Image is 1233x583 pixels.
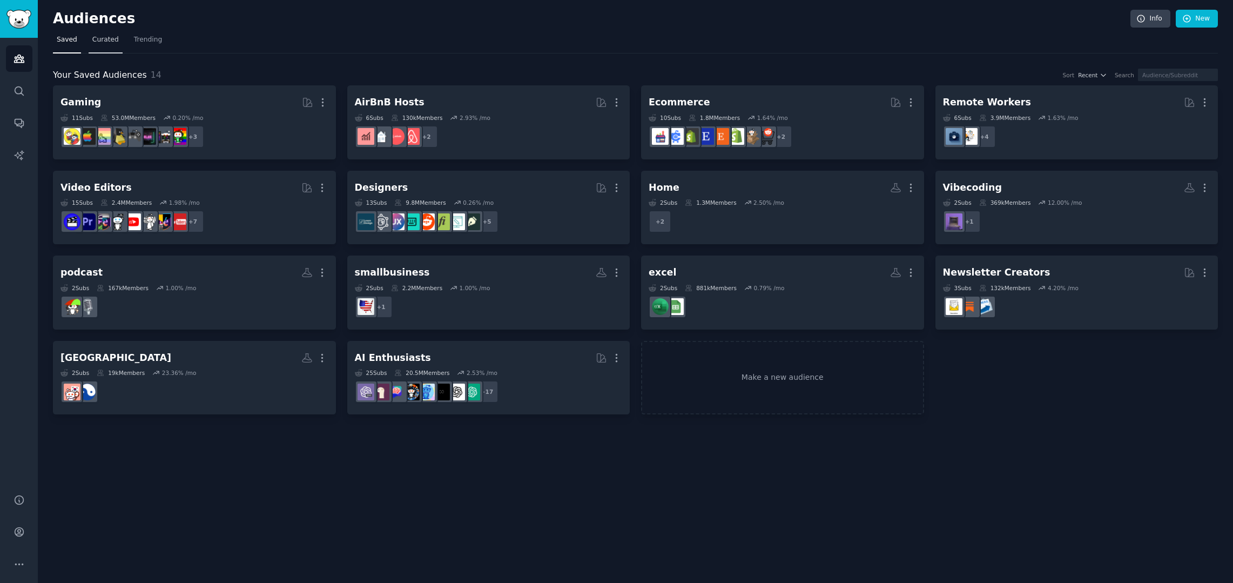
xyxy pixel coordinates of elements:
img: SeoulPlasticSurgery [79,384,96,400]
div: + 1 [958,210,981,233]
a: Trending [130,31,166,53]
img: gaming [170,128,186,145]
img: macgaming [79,128,96,145]
img: UXDesign [388,213,405,230]
img: GummySearch logo [6,10,31,29]
div: 19k Members [97,369,145,377]
img: smallbusinessUS [358,298,374,315]
img: VideoEditing [154,213,171,230]
a: podcast2Subs167kMembers1.00% /moPodcasterspodcasting [53,256,336,330]
div: 25 Sub s [355,369,387,377]
div: AI Enthusiasts [355,351,431,365]
img: typography [433,213,450,230]
div: 0.79 % /mo [753,284,784,292]
div: 369k Members [979,199,1031,206]
a: AirBnB Hosts6Subs130kMembers2.93% /mo+2airbnb_hostsAirBnBHostsrentalpropertiesAirBnBInvesting [347,85,630,159]
div: + 3 [181,125,204,148]
img: ArtificialInteligence [433,384,450,400]
div: Designers [355,181,408,195]
img: artificial [418,384,435,400]
div: smallbusiness [355,266,430,279]
div: 15 Sub s [60,199,93,206]
img: AirBnBHosts [388,128,405,145]
img: logodesign [418,213,435,230]
a: Vibecoding2Subs369kMembers12.00% /mo+1vibecoding [935,171,1218,245]
div: 4.20 % /mo [1048,284,1079,292]
img: Emailmarketing [976,298,993,315]
span: Recent [1078,71,1097,79]
a: Remote Workers6Subs3.9MMembers1.63% /mo+4RemoteJobswork [935,85,1218,159]
a: smallbusiness2Subs2.2MMembers1.00% /mo+1smallbusinessUS [347,256,630,330]
img: Podcasters [79,298,96,315]
img: youtubers [124,213,141,230]
a: Gaming11Subs53.0MMembers0.20% /mo+3gamingpcgamingGamingLeaksAndRumoursIndieGaminglinux_gamingCozy... [53,85,336,159]
div: + 2 [770,125,792,148]
img: dropship [743,128,759,145]
div: 3 Sub s [943,284,972,292]
span: Trending [134,35,162,45]
img: GamerPals [64,128,80,145]
img: ecommerce_growth [652,128,669,145]
a: Designers13Subs9.8MMembers0.26% /mo+5graphic_designweb_designtypographylogodesignUI_DesignUXDesig... [347,171,630,245]
a: Saved [53,31,81,53]
img: gopro [109,213,126,230]
img: pcgaming [154,128,171,145]
img: googlesheets [667,298,684,315]
div: [GEOGRAPHIC_DATA] [60,351,171,365]
div: 0.26 % /mo [463,199,494,206]
img: airbnb_hosts [403,128,420,145]
div: 2 Sub s [649,284,677,292]
img: aiArt [403,384,420,400]
div: + 2 [649,210,671,233]
div: 10 Sub s [649,114,681,122]
div: 2 Sub s [60,284,89,292]
img: graphic_design [463,213,480,230]
div: 9.8M Members [394,199,446,206]
img: CozyGamers [94,128,111,145]
img: VideoEditors [64,213,80,230]
img: Etsy [712,128,729,145]
div: Sort [1063,71,1075,79]
img: LocalLLaMA [373,384,389,400]
a: Curated [89,31,123,53]
h2: Audiences [53,10,1130,28]
a: [GEOGRAPHIC_DATA]2Subs19kMembers23.36% /moSeoulPlasticSurgeryKoreaSeoulBeauty [53,341,336,415]
a: Home2Subs1.3MMembers2.50% /mo+2 [641,171,924,245]
a: Info [1130,10,1170,28]
div: Search [1115,71,1134,79]
div: 11 Sub s [60,114,93,122]
img: excel [652,298,669,315]
input: Audience/Subreddit [1138,69,1218,81]
img: learndesign [358,213,374,230]
div: 881k Members [685,284,737,292]
img: GamingLeaksAndRumours [139,128,156,145]
img: podcasting [64,298,80,315]
div: 53.0M Members [100,114,156,122]
div: 6 Sub s [355,114,383,122]
img: reviewmyshopify [682,128,699,145]
img: OpenAI [448,384,465,400]
div: Newsletter Creators [943,266,1050,279]
div: Remote Workers [943,96,1031,109]
div: + 7 [181,210,204,233]
img: userexperience [373,213,389,230]
div: 167k Members [97,284,149,292]
div: 13 Sub s [355,199,387,206]
div: 1.3M Members [685,199,736,206]
div: 20.5M Members [394,369,449,377]
img: Newsletters [946,298,962,315]
div: 2 Sub s [943,199,972,206]
div: 0.20 % /mo [172,114,203,122]
div: 1.8M Members [689,114,740,122]
img: KoreaSeoulBeauty [64,384,80,400]
span: Saved [57,35,77,45]
div: 130k Members [391,114,443,122]
div: Ecommerce [649,96,710,109]
img: RemoteJobs [961,128,978,145]
div: + 1 [370,296,393,318]
img: web_design [448,213,465,230]
div: 132k Members [979,284,1031,292]
a: New [1176,10,1218,28]
div: + 2 [415,125,438,148]
img: ChatGPTPromptGenius [388,384,405,400]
